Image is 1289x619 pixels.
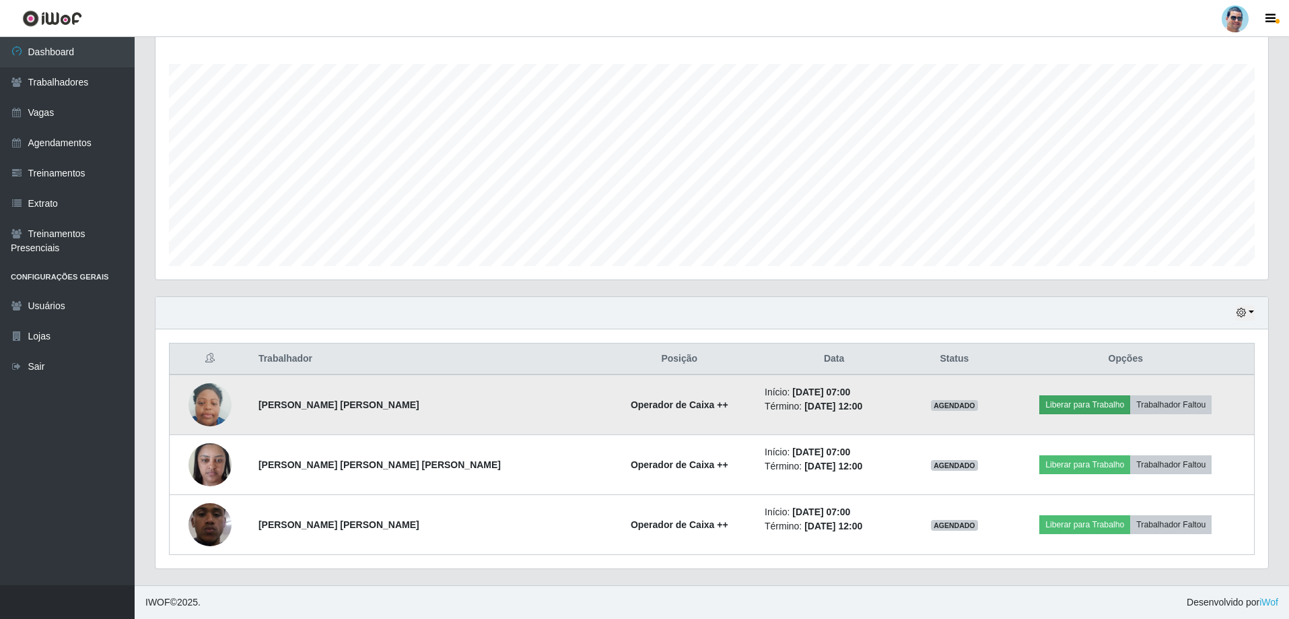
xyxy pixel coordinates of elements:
[631,459,728,470] strong: Operador de Caixa ++
[792,507,850,517] time: [DATE] 07:00
[258,399,419,410] strong: [PERSON_NAME] [PERSON_NAME]
[1259,597,1278,608] a: iWof
[765,399,903,414] li: Término:
[765,445,903,459] li: Início:
[804,461,862,471] time: [DATE] 12:00
[258,459,501,470] strong: [PERSON_NAME] [PERSON_NAME] [PERSON_NAME]
[602,344,757,375] th: Posição
[792,447,850,457] time: [DATE] 07:00
[1039,455,1130,474] button: Liberar para Trabalho
[22,10,82,27] img: CoreUI Logo
[145,595,201,610] span: © 2025 .
[911,344,997,375] th: Status
[931,400,978,411] span: AGENDADO
[757,344,911,375] th: Data
[631,519,728,530] strong: Operador de Caixa ++
[188,477,232,573] img: 1747855826240.jpeg
[1039,515,1130,534] button: Liberar para Trabalho
[765,385,903,399] li: Início:
[792,387,850,397] time: [DATE] 07:00
[1039,395,1130,414] button: Liberar para Trabalho
[804,521,862,531] time: [DATE] 12:00
[145,597,170,608] span: IWOF
[931,460,978,471] span: AGENDADO
[998,344,1255,375] th: Opções
[250,344,602,375] th: Trabalhador
[931,520,978,531] span: AGENDADO
[188,377,232,434] img: 1709225632480.jpeg
[765,519,903,533] li: Término:
[1130,455,1212,474] button: Trabalhador Faltou
[188,436,232,493] img: 1734430327738.jpeg
[765,459,903,474] li: Término:
[631,399,728,410] strong: Operador de Caixa ++
[804,401,862,412] time: [DATE] 12:00
[1187,595,1278,610] span: Desenvolvido por
[765,505,903,519] li: Início:
[1130,395,1212,414] button: Trabalhador Faltou
[1130,515,1212,534] button: Trabalhador Faltou
[258,519,419,530] strong: [PERSON_NAME] [PERSON_NAME]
